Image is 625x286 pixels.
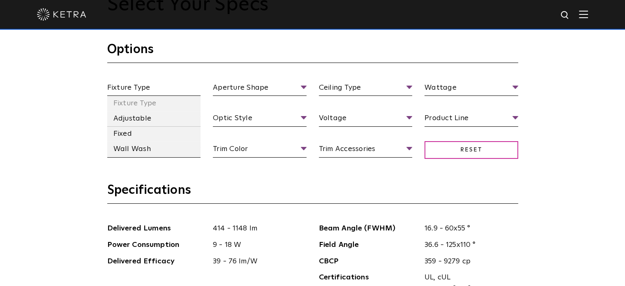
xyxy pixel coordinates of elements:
img: search icon [560,10,570,21]
span: Reset [424,141,518,159]
span: 414 - 1148 lm [207,223,307,235]
span: Product Line [424,112,518,127]
span: 359 - 9279 cp [418,256,518,267]
span: 9 - 18 W [207,239,307,251]
span: Delivered Efficacy [107,256,207,267]
span: Field Angle [319,239,419,251]
li: Adjustable [107,111,201,126]
span: CBCP [319,256,419,267]
span: Wattage [424,82,518,96]
li: Fixed [107,126,201,142]
img: Hamburger%20Nav.svg [579,10,588,18]
span: Power Consumption [107,239,207,251]
li: Wall Wash [107,142,201,157]
span: Voltage [319,112,413,127]
span: Optic Style [213,112,307,127]
span: 36.6 - 125x110 ° [418,239,518,251]
span: Ceiling Type [319,82,413,96]
span: UL, cUL [424,272,512,284]
span: Beam Angle (FWHM) [319,223,419,235]
span: Fixture Type [107,82,201,96]
span: Trim Color [213,143,307,158]
span: Delivered Lumens [107,223,207,235]
span: Trim Accessories [319,143,413,158]
span: 39 - 76 lm/W [207,256,307,267]
h3: Options [107,42,518,63]
span: Aperture Shape [213,82,307,96]
span: 16.9 - 60x55 ° [418,223,518,235]
li: Fixture Type [107,96,201,111]
img: ketra-logo-2019-white [37,8,86,21]
h3: Specifications [107,182,518,204]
